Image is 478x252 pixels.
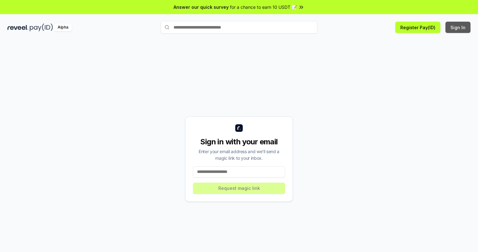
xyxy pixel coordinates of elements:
[30,24,53,31] img: pay_id
[193,148,285,161] div: Enter your email address and we’ll send a magic link to your inbox.
[8,24,29,31] img: reveel_dark
[395,22,440,33] button: Register Pay(ID)
[235,124,243,132] img: logo_small
[54,24,72,31] div: Alpha
[193,137,285,147] div: Sign in with your email
[445,22,470,33] button: Sign In
[174,4,229,10] span: Answer our quick survey
[230,4,297,10] span: for a chance to earn 10 USDT 📝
